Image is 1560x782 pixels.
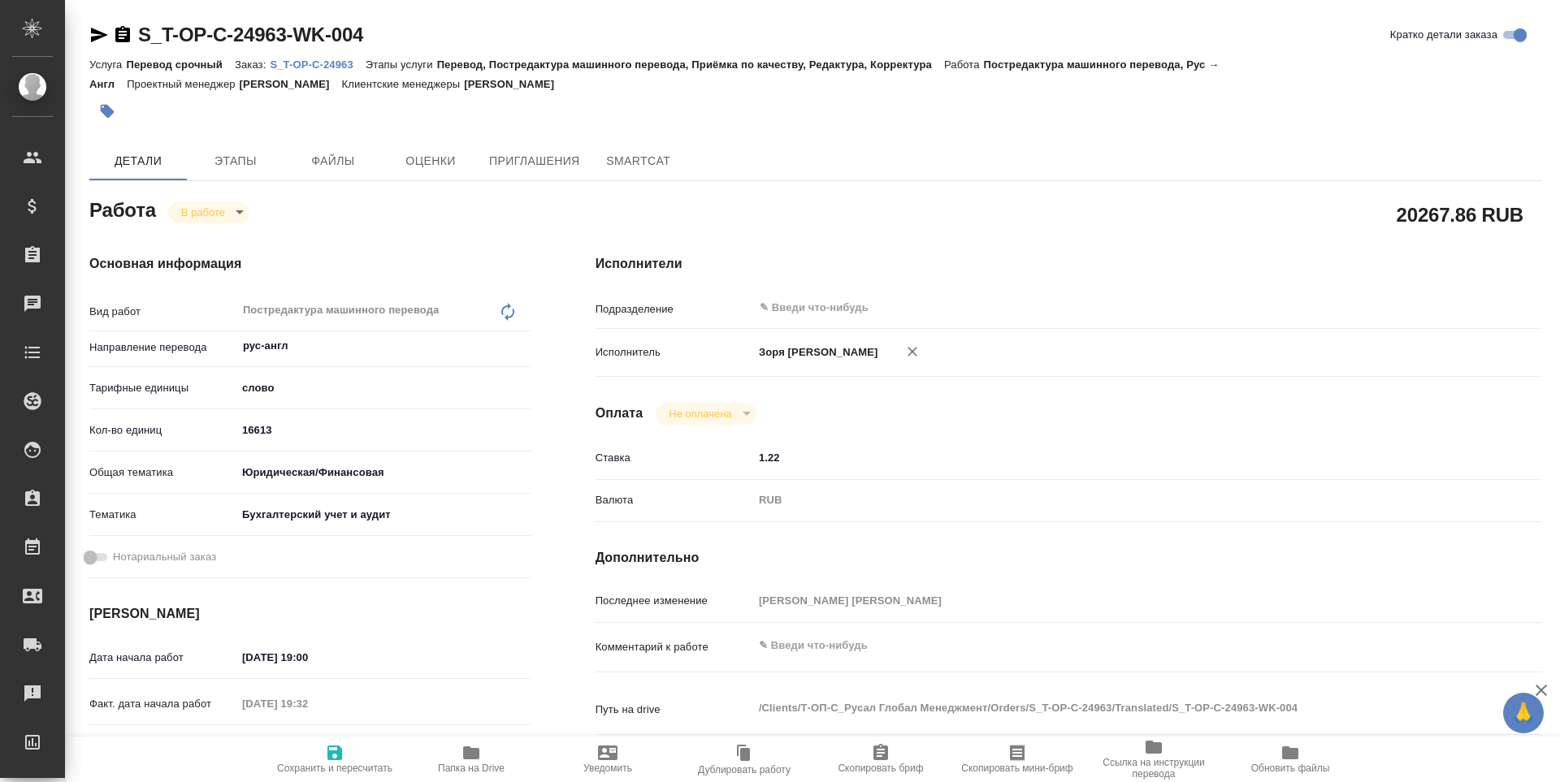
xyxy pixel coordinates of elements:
[176,205,230,219] button: В работе
[89,696,236,712] p: Факт. дата начала работ
[89,93,125,129] button: Добавить тэг
[698,764,791,776] span: Дублировать работу
[596,702,753,718] p: Путь на drive
[89,339,236,356] p: Направление перевода
[240,78,342,90] p: [PERSON_NAME]
[1085,737,1222,782] button: Ссылка на инструкции перевода
[277,763,392,774] span: Сохранить и пересчитать
[539,737,676,782] button: Уведомить
[113,25,132,45] button: Скопировать ссылку
[89,464,236,481] p: Общая тематика
[596,301,753,318] p: Подразделение
[1390,27,1497,43] span: Кратко детали заказа
[89,58,126,71] p: Услуга
[236,692,379,715] input: Пустое поле
[99,151,177,171] span: Детали
[392,151,470,171] span: Оценки
[270,58,365,71] p: S_T-OP-C-24963
[1503,693,1544,733] button: 🙏
[437,58,944,71] p: Перевод, Постредактура машинного перевода, Приёмка по качеству, Редактура, Корректура
[236,374,531,402] div: слово
[489,151,580,171] span: Приглашения
[89,507,236,523] p: Тематика
[664,407,736,421] button: Не оплачена
[522,344,525,348] button: Open
[236,459,531,486] div: Юридическая/Финансовая
[753,486,1463,514] div: RUB
[236,501,531,529] div: Бухгалтерский учет и аудит
[753,694,1463,722] textarea: /Clients/Т-ОП-С_Русал Глобал Менеджмент/Orders/S_T-OP-C-24963/Translated/S_T-OP-C-24963-WK-004
[895,334,930,369] button: Удалить исполнителя
[113,549,216,565] span: Нотариальный заказ
[753,446,1463,469] input: ✎ Введи что-нибудь
[1397,201,1523,228] h2: 20267.86 RUB
[236,418,531,442] input: ✎ Введи что-нибудь
[89,254,531,274] h4: Основная информация
[89,194,156,223] h2: Работа
[812,737,949,782] button: Скопировать бриф
[89,380,236,396] p: Тарифные единицы
[366,58,437,71] p: Этапы услуги
[138,24,363,45] a: S_T-OP-C-24963-WK-004
[583,763,632,774] span: Уведомить
[596,254,1542,274] h4: Исполнители
[126,58,235,71] p: Перевод срочный
[89,304,236,320] p: Вид работ
[656,403,756,425] div: В работе
[596,344,753,361] p: Исполнитель
[127,78,239,90] p: Проектный менеджер
[596,404,643,423] h4: Оплата
[1510,696,1537,730] span: 🙏
[596,548,1542,568] h4: Дополнительно
[596,450,753,466] p: Ставка
[949,737,1085,782] button: Скопировать мини-бриф
[838,763,923,774] span: Скопировать бриф
[596,639,753,655] p: Комментарий к работе
[438,763,505,774] span: Папка на Drive
[1454,306,1458,309] button: Open
[168,201,249,223] div: В работе
[197,151,275,171] span: Этапы
[89,650,236,666] p: Дата начала работ
[944,58,984,71] p: Работа
[236,646,379,669] input: ✎ Введи что-нибудь
[89,25,109,45] button: Скопировать ссылку для ЯМессенджера
[596,593,753,609] p: Последнее изменение
[235,58,270,71] p: Заказ:
[89,604,531,624] h4: [PERSON_NAME]
[342,78,465,90] p: Клиентские менеджеры
[753,589,1463,612] input: Пустое поле
[464,78,566,90] p: [PERSON_NAME]
[89,422,236,439] p: Кол-во единиц
[1095,757,1212,780] span: Ссылка на инструкции перевода
[270,57,365,71] a: S_T-OP-C-24963
[961,763,1072,774] span: Скопировать мини-бриф
[294,151,372,171] span: Файлы
[753,344,878,361] p: Зоря [PERSON_NAME]
[1222,737,1358,782] button: Обновить файлы
[676,737,812,782] button: Дублировать работу
[1251,763,1330,774] span: Обновить файлы
[266,737,403,782] button: Сохранить и пересчитать
[600,151,678,171] span: SmartCat
[596,492,753,508] p: Валюта
[758,298,1404,318] input: ✎ Введи что-нибудь
[403,737,539,782] button: Папка на Drive
[236,734,379,758] input: ✎ Введи что-нибудь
